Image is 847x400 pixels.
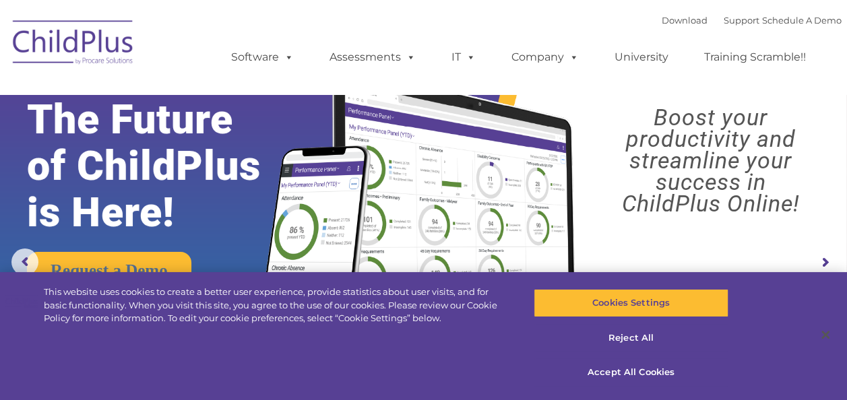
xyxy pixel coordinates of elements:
[585,106,836,214] rs-layer: Boost your productivity and streamline your success in ChildPlus Online!
[6,11,141,78] img: ChildPlus by Procare Solutions
[534,324,728,352] button: Reject All
[811,320,840,349] button: Close
[662,15,708,26] a: Download
[187,89,228,99] span: Last name
[44,286,508,325] div: This website uses cookies to create a better user experience, provide statistics about user visit...
[218,44,307,71] a: Software
[762,15,842,26] a: Schedule A Demo
[498,44,592,71] a: Company
[534,358,728,387] button: Accept All Cookies
[724,15,759,26] a: Support
[438,44,489,71] a: IT
[691,44,819,71] a: Training Scramble!!
[27,96,297,236] rs-layer: The Future of ChildPlus is Here!
[534,289,728,317] button: Cookies Settings
[27,252,191,289] a: Request a Demo
[662,15,842,26] font: |
[601,44,682,71] a: University
[187,144,245,154] span: Phone number
[316,44,429,71] a: Assessments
